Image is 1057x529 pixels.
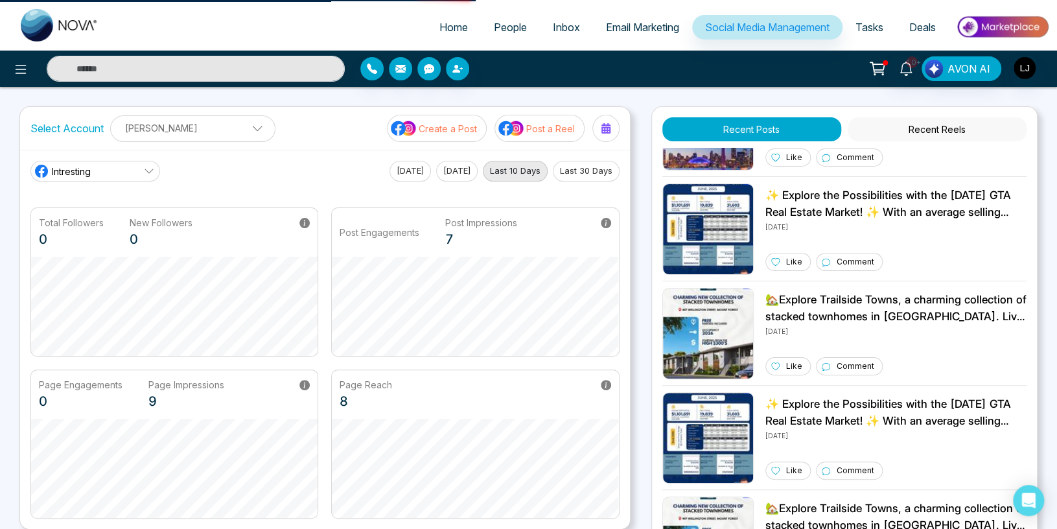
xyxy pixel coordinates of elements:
span: 10+ [906,56,918,68]
p: Total Followers [39,216,104,229]
p: Post Impressions [445,216,517,229]
a: 10+ [890,56,922,79]
label: Select Account [30,121,104,136]
p: Comment [837,256,874,268]
span: Inbox [553,21,580,34]
p: 9 [148,392,224,411]
p: [DATE] [765,220,1027,232]
p: ✨ Explore the Possibilities with the [DATE] GTA Real Estate Market! ✨ With an average selling pri... [765,396,1027,429]
button: Last 30 Days [553,161,620,182]
img: Unable to load img. [662,392,754,484]
button: AVON AI [922,56,1001,81]
button: Recent Reels [848,117,1027,141]
span: Intresting [52,165,91,178]
button: Recent Posts [662,117,841,141]
p: Like [786,152,802,163]
span: Email Marketing [606,21,679,34]
div: Open Intercom Messenger [1013,485,1044,516]
button: social-media-iconCreate a Post [387,115,487,142]
p: Page Impressions [148,378,224,392]
a: People [481,15,540,40]
p: Page Reach [340,378,392,392]
p: 🏡Explore Trailside Towns, a charming collection of stacked townhomes in [GEOGRAPHIC_DATA]. Live m... [765,292,1027,325]
span: Deals [909,21,936,34]
p: Page Engagements [39,378,122,392]
p: Post a Reel [526,122,575,135]
p: 7 [445,229,517,249]
span: Home [439,21,468,34]
p: 0 [130,229,192,249]
p: Comment [837,465,874,476]
a: Tasks [842,15,896,40]
p: Like [786,465,802,476]
p: Comment [837,360,874,372]
p: [PERSON_NAME] [119,117,267,139]
p: Comment [837,152,874,163]
button: [DATE] [436,161,478,182]
span: Social Media Management [705,21,830,34]
button: Last 10 Days [483,161,548,182]
p: 8 [340,392,392,411]
span: AVON AI [947,61,990,76]
button: social-media-iconPost a Reel [494,115,585,142]
img: Unable to load img. [662,183,754,275]
img: Unable to load img. [662,288,754,379]
p: Post Engagements [340,226,419,239]
p: Create a Post [419,122,477,135]
img: Market-place.gif [955,12,1049,41]
button: [DATE] [389,161,431,182]
img: social-media-icon [391,120,417,137]
a: Email Marketing [593,15,692,40]
p: Like [786,256,802,268]
img: Lead Flow [925,60,943,78]
p: New Followers [130,216,192,229]
p: ✨ Explore the Possibilities with the [DATE] GTA Real Estate Market! ✨ With an average selling pri... [765,187,1027,220]
a: Deals [896,15,949,40]
a: Inbox [540,15,593,40]
span: Tasks [855,21,883,34]
span: People [494,21,527,34]
img: Nova CRM Logo [21,9,99,41]
p: [DATE] [765,325,1027,336]
a: Home [426,15,481,40]
a: Social Media Management [692,15,842,40]
p: [DATE] [765,429,1027,441]
img: social-media-icon [498,120,524,137]
p: 0 [39,392,122,411]
img: User Avatar [1014,57,1036,79]
p: 0 [39,229,104,249]
p: Like [786,360,802,372]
